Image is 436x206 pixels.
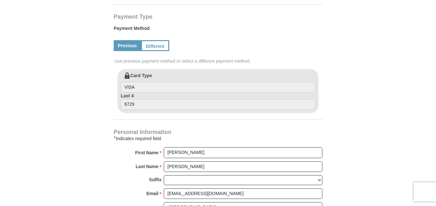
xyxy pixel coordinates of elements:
[114,135,322,142] div: Indicates required field
[114,25,322,35] label: Payment Method
[121,82,315,93] input: Card Type
[114,130,322,135] h4: Personal Information
[121,93,315,110] label: Last 4
[121,99,315,110] input: Last 4
[114,58,323,64] span: Use previous payment method or select a different payment method.
[136,162,159,171] strong: Last Name
[114,40,141,51] a: Previous
[149,175,161,184] strong: Suffix
[114,14,322,19] h4: Payment Type
[121,72,315,93] label: Card Type
[146,189,158,198] strong: Email
[135,148,158,157] strong: First Name
[141,40,169,51] a: Different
